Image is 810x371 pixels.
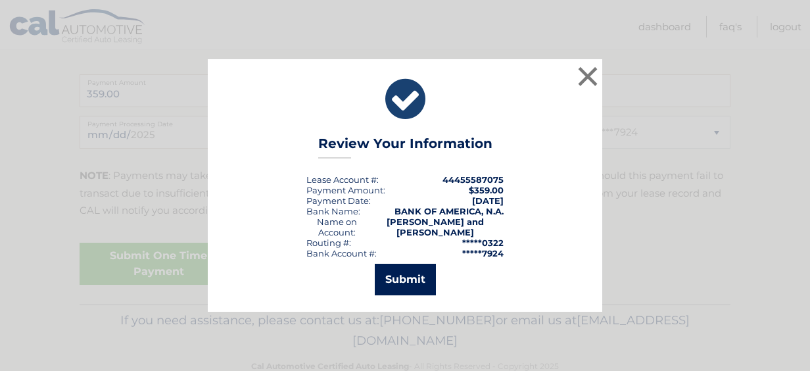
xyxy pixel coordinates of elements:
strong: [PERSON_NAME] and [PERSON_NAME] [387,216,484,237]
span: $359.00 [469,185,504,195]
div: Routing #: [306,237,351,248]
button: × [575,63,601,89]
strong: 44455587075 [442,174,504,185]
span: [DATE] [472,195,504,206]
div: Bank Name: [306,206,360,216]
div: Payment Amount: [306,185,385,195]
button: Submit [375,264,436,295]
h3: Review Your Information [318,136,492,159]
strong: BANK OF AMERICA, N.A. [394,206,504,216]
div: : [306,195,371,206]
div: Bank Account #: [306,248,377,259]
div: Name on Account: [306,216,368,237]
span: Payment Date [306,195,369,206]
div: Lease Account #: [306,174,379,185]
